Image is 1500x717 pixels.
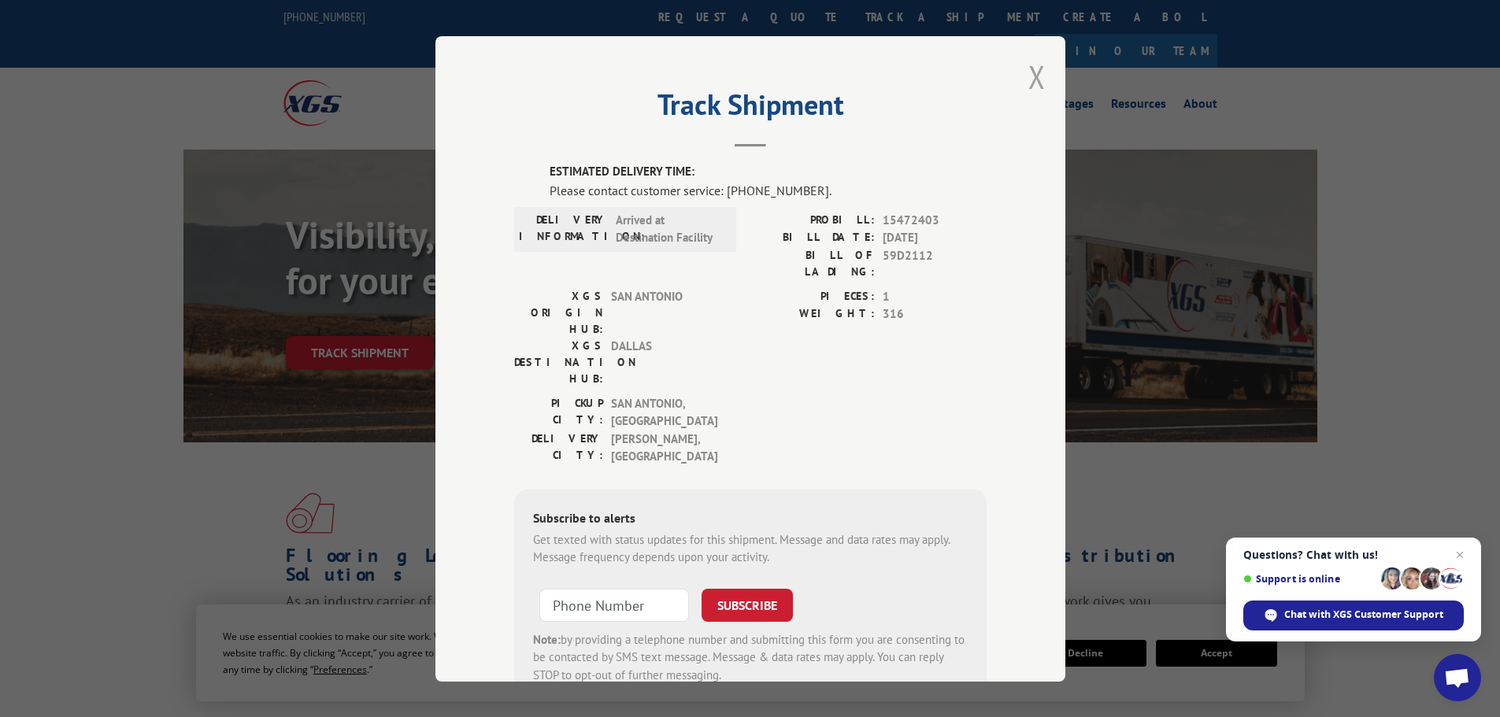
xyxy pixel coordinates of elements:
div: Subscribe to alerts [533,508,968,530]
div: Get texted with status updates for this shipment. Message and data rates may apply. Message frequ... [533,530,968,566]
label: XGS ORIGIN HUB: [514,287,603,337]
span: 59D2112 [883,246,987,279]
label: ESTIMATED DELIVERY TIME: [550,163,987,181]
label: PIECES: [750,287,875,305]
label: PROBILL: [750,211,875,229]
button: Close modal [1028,56,1046,98]
div: Please contact customer service: [PHONE_NUMBER]. [550,180,987,199]
span: Arrived at Destination Facility [616,211,722,246]
span: 1 [883,287,987,305]
label: DELIVERY INFORMATION: [519,211,608,246]
span: Chat with XGS Customer Support [1284,608,1443,622]
span: 15472403 [883,211,987,229]
label: WEIGHT: [750,305,875,323]
label: BILL OF LADING: [750,246,875,279]
span: DALLAS [611,337,717,386]
label: PICKUP CITY: [514,394,603,430]
span: SAN ANTONIO , [GEOGRAPHIC_DATA] [611,394,717,430]
label: DELIVERY CITY: [514,430,603,465]
span: Close chat [1450,545,1469,564]
span: [PERSON_NAME] , [GEOGRAPHIC_DATA] [611,430,717,465]
h2: Track Shipment [514,94,987,124]
div: Chat with XGS Customer Support [1243,601,1464,630]
span: 316 [883,305,987,323]
strong: Note: [533,631,561,646]
button: SUBSCRIBE [702,588,793,621]
input: Phone Number [539,588,689,621]
div: Open chat [1434,654,1481,701]
span: Support is online [1243,573,1376,585]
span: [DATE] [883,229,987,247]
span: Questions? Chat with us! [1243,549,1464,561]
span: SAN ANTONIO [611,287,717,337]
label: BILL DATE: [750,229,875,247]
label: XGS DESTINATION HUB: [514,337,603,386]
div: by providing a telephone number and submitting this form you are consenting to be contacted by SM... [533,630,968,684]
